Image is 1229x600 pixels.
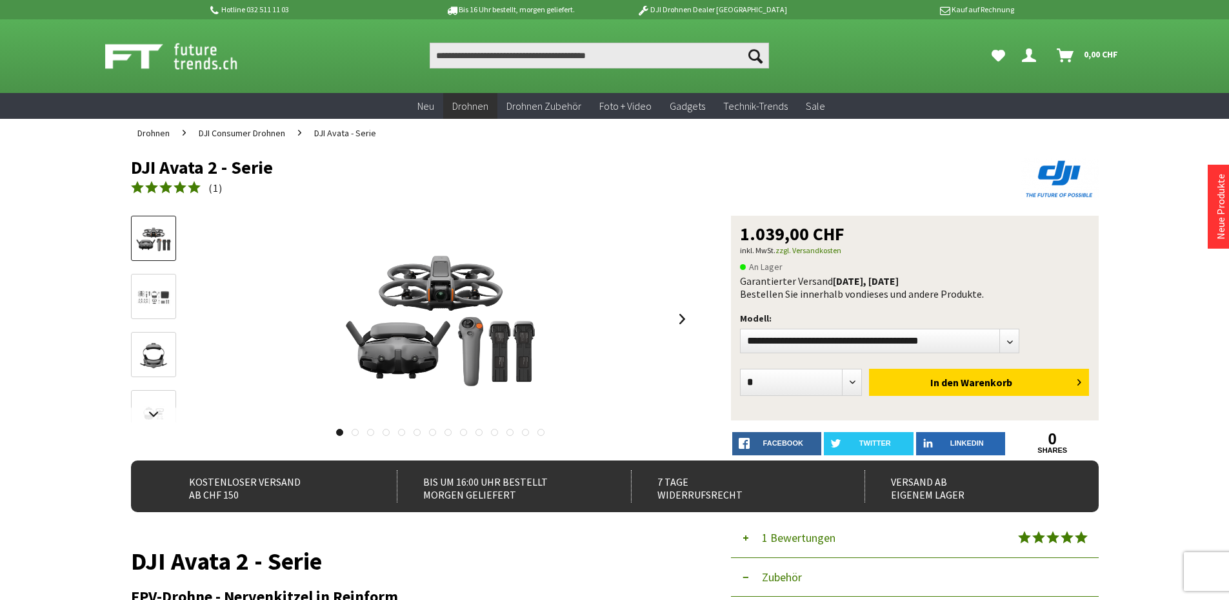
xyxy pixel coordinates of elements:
[961,376,1012,389] span: Warenkorb
[1017,43,1046,68] a: Dein Konto
[1214,174,1227,240] a: Neue Produkte
[137,127,170,139] span: Drohnen
[105,40,266,72] img: Shop Futuretrends - zur Startseite wechseln
[631,470,837,502] div: 7 Tage Widerrufsrecht
[506,99,581,112] span: Drohnen Zubehör
[1021,158,1099,200] img: DJI
[740,225,844,243] span: 1.039,00 CHF
[135,220,172,258] img: Vorschau: DJI Avata 2 - Serie
[864,470,1070,502] div: Versand ab eigenem Lager
[131,552,692,570] h1: DJI Avata 2 - Serie
[199,127,285,139] span: DJI Consumer Drohnen
[742,43,769,68] button: Suchen
[950,439,984,447] span: LinkedIn
[1052,43,1124,68] a: Warenkorb
[670,99,705,112] span: Gadgets
[740,259,783,274] span: An Lager
[443,93,497,119] a: Drohnen
[452,99,488,112] span: Drohnen
[732,432,822,455] a: facebook
[337,216,544,422] img: DJI Avata 2 - Serie
[859,439,891,447] span: twitter
[723,99,788,112] span: Technik-Trends
[740,243,1090,258] p: inkl. MwSt.
[813,2,1014,17] p: Kauf auf Rechnung
[916,432,1006,455] a: LinkedIn
[131,119,176,147] a: Drohnen
[930,376,959,389] span: In den
[599,99,652,112] span: Foto + Video
[824,432,914,455] a: twitter
[661,93,714,119] a: Gadgets
[731,558,1099,597] button: Zubehör
[308,119,383,147] a: DJI Avata - Serie
[740,311,1090,326] p: Modell:
[611,2,812,17] p: DJI Drohnen Dealer [GEOGRAPHIC_DATA]
[1084,44,1118,65] span: 0,00 CHF
[131,158,905,177] h1: DJI Avata 2 - Serie
[806,99,825,112] span: Sale
[763,439,803,447] span: facebook
[731,519,1099,558] button: 1 Bewertungen
[213,181,219,194] span: 1
[1008,432,1097,446] a: 0
[869,369,1089,396] button: In den Warenkorb
[430,43,769,68] input: Produkt, Marke, Kategorie, EAN, Artikelnummer…
[590,93,661,119] a: Foto + Video
[397,470,603,502] div: Bis um 16:00 Uhr bestellt Morgen geliefert
[131,180,223,196] a: (1)
[208,2,410,17] p: Hotline 032 511 11 03
[1008,446,1097,455] a: shares
[208,181,223,194] span: ( )
[408,93,443,119] a: Neu
[775,245,841,255] a: zzgl. Versandkosten
[714,93,797,119] a: Technik-Trends
[497,93,590,119] a: Drohnen Zubehör
[833,274,899,287] b: [DATE], [DATE]
[410,2,611,17] p: Bis 16 Uhr bestellt, morgen geliefert.
[192,119,292,147] a: DJI Consumer Drohnen
[740,274,1090,300] div: Garantierter Versand Bestellen Sie innerhalb von dieses und andere Produkte.
[417,99,434,112] span: Neu
[314,127,376,139] span: DJI Avata - Serie
[163,470,369,502] div: Kostenloser Versand ab CHF 150
[797,93,834,119] a: Sale
[985,43,1012,68] a: Meine Favoriten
